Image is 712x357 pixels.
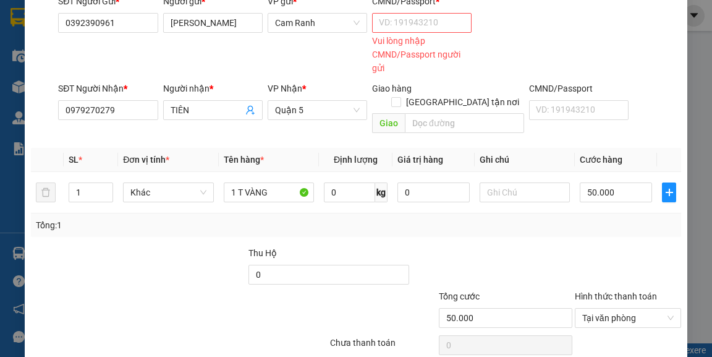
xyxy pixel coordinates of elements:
[480,183,570,202] input: Ghi Chú
[372,34,472,75] div: Vui lòng nhập CMND/Passport người gửi
[372,113,405,133] span: Giao
[275,101,360,119] span: Quận 5
[575,291,657,301] label: Hình thức thanh toán
[224,155,264,165] span: Tên hàng
[397,155,443,165] span: Giá trị hàng
[663,187,675,197] span: plus
[375,183,388,202] span: kg
[69,155,78,165] span: SL
[58,82,158,95] div: SĐT Người Nhận
[580,155,622,165] span: Cước hàng
[224,183,315,202] input: VD: Bàn, Ghế
[104,47,170,57] b: [DOMAIN_NAME]
[275,14,360,32] span: Cam Ranh
[76,18,122,140] b: Trà Lan Viên - Gửi khách hàng
[245,105,255,115] span: user-add
[123,155,169,165] span: Đơn vị tính
[405,113,524,133] input: Dọc đường
[104,59,170,74] li: (c) 2017
[401,95,524,109] span: [GEOGRAPHIC_DATA] tận nơi
[372,84,412,93] span: Giao hàng
[134,15,164,45] img: logo.jpg
[163,82,263,95] div: Người nhận
[397,183,470,202] input: 0
[36,183,56,202] button: delete
[268,84,302,93] span: VP Nhận
[334,155,378,165] span: Định lượng
[439,291,480,301] span: Tổng cước
[662,183,676,202] button: plus
[15,80,45,138] b: Trà Lan Viên
[36,218,276,232] div: Tổng: 1
[529,82,629,95] div: CMND/Passport
[582,309,674,327] span: Tại văn phòng
[130,183,206,202] span: Khác
[475,148,575,172] th: Ghi chú
[248,248,277,258] span: Thu Hộ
